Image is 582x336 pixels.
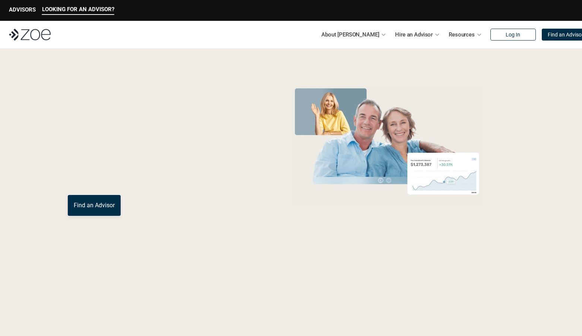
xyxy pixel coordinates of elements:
[9,6,36,13] p: ADVISORS
[490,29,536,41] a: Log In
[395,29,433,40] p: Hire an Advisor
[68,168,260,186] p: You deserve an advisor you can trust. [PERSON_NAME], hire, and invest with vetted, fiduciary, fin...
[42,6,114,13] p: LOOKING FOR AN ADVISOR?
[74,202,115,209] p: Find an Advisor
[321,29,379,40] p: About [PERSON_NAME]
[449,29,475,40] p: Resources
[68,107,218,161] span: with a Financial Advisor
[68,82,233,111] span: Grow Your Wealth
[288,85,486,206] img: Zoe Financial Hero Image
[506,32,520,38] p: Log In
[284,210,490,214] em: The information in the visuals above is for illustrative purposes only and does not represent an ...
[68,195,121,216] a: Find an Advisor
